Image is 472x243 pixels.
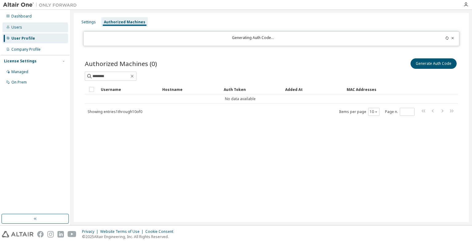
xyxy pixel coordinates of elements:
[100,229,145,234] div: Website Terms of Use
[2,231,33,237] img: altair_logo.svg
[11,80,27,85] div: On Prem
[11,14,32,19] div: Dashboard
[11,47,41,52] div: Company Profile
[82,234,177,239] p: © 2025 Altair Engineering, Inc. All Rights Reserved.
[37,231,44,237] img: facebook.svg
[224,84,280,94] div: Auth Token
[87,35,419,42] div: Generating Auth Code...
[85,94,396,104] td: No data available
[88,109,142,114] span: Showing entries 1 through 10 of 0
[85,59,157,68] span: Authorized Machines (0)
[104,20,145,25] div: Authorized Machines
[101,84,157,94] div: Username
[339,108,380,116] span: Items per page
[285,84,342,94] div: Added At
[385,108,415,116] span: Page n.
[11,25,22,30] div: Users
[145,229,177,234] div: Cookie Consent
[162,84,219,94] div: Hostname
[82,229,100,234] div: Privacy
[81,20,96,25] div: Settings
[11,69,28,74] div: Managed
[3,2,80,8] img: Altair One
[370,109,378,114] button: 10
[347,84,393,94] div: MAC Addresses
[411,58,457,69] button: Generate Auth Code
[4,59,37,64] div: License Settings
[11,36,35,41] div: User Profile
[57,231,64,237] img: linkedin.svg
[47,231,54,237] img: instagram.svg
[68,231,77,237] img: youtube.svg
